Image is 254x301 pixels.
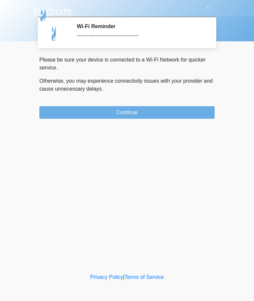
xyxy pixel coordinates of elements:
a: Terms of Service [124,274,164,280]
button: Continue [39,106,215,119]
a: | [123,274,124,280]
p: Otherwise, you may experience connectivity issues with your provider and cause unnecessary delays [39,77,215,93]
img: Agent Avatar [44,23,64,43]
a: Privacy Policy [90,274,123,280]
img: Hydrate IV Bar - Arcadia Logo [33,5,73,22]
div: ~~~~~~~~~~~~~~~~~~~~ [77,32,205,40]
span: . [102,86,103,92]
p: Please be sure your device is connected to a Wi-Fi Network for quicker service. [39,56,215,72]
